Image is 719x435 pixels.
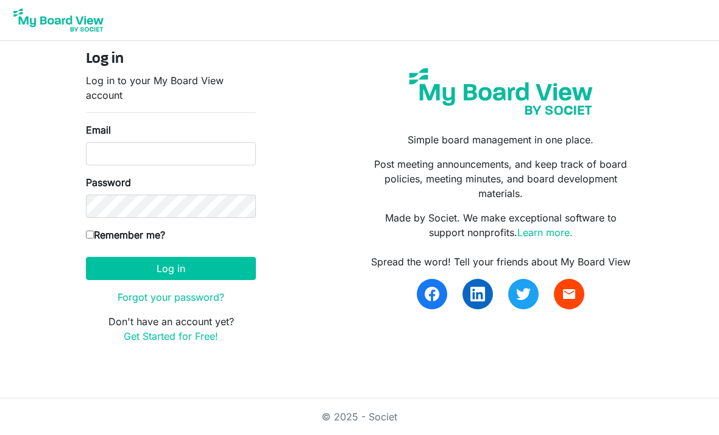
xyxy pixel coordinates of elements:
[369,132,633,147] p: Simple board management in one place.
[86,51,256,68] h4: Log in
[118,291,224,303] a: Forgot your password?
[369,254,633,269] div: Spread the word! Tell your friends about My Board View
[10,5,107,35] img: My Board View Logo
[470,287,485,301] img: linkedin.svg
[86,257,256,280] button: Log in
[369,210,633,240] p: Made by Societ. We make exceptional software to support nonprofits.
[517,226,573,239] a: Learn more.
[86,228,165,242] label: Remember me?
[322,411,397,423] a: © 2025 - Societ
[86,231,94,239] input: Remember me?
[425,287,439,301] img: facebook.svg
[86,123,111,137] label: Email
[402,60,600,123] img: my-board-view-societ.svg
[516,287,531,301] img: twitter.svg
[86,175,131,190] label: Password
[369,157,633,201] p: Post meeting announcements, and keep track of board policies, meeting minutes, and board developm...
[562,287,576,301] span: email
[86,73,256,102] p: Log in to your My Board View account
[86,314,256,343] p: Don't have an account yet?
[124,330,218,342] a: Get Started for Free!
[554,279,584,309] a: email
